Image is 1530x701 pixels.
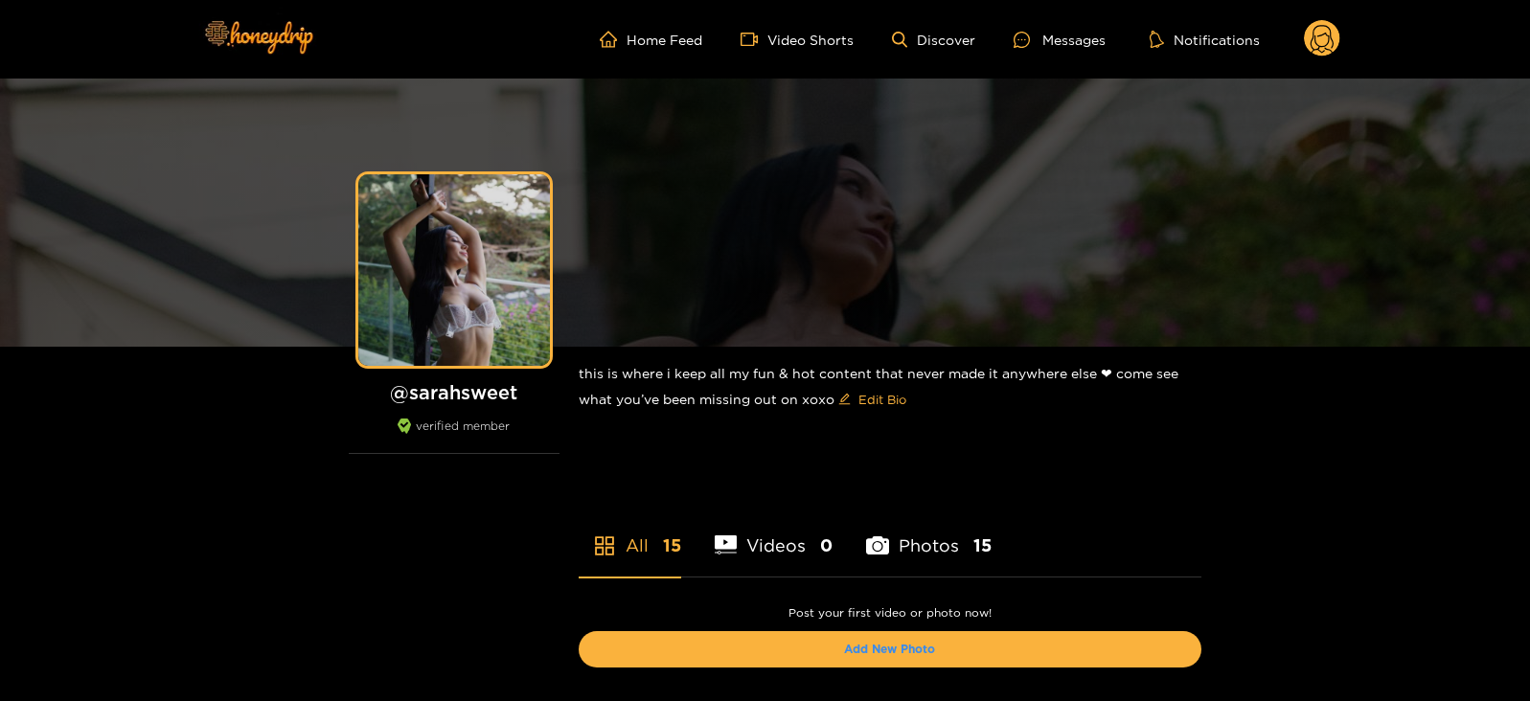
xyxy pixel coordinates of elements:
span: Edit Bio [858,390,906,409]
button: Notifications [1144,30,1266,49]
a: Add New Photo [844,643,935,655]
a: Video Shorts [741,31,854,48]
li: Photos [866,490,992,577]
span: 0 [820,533,833,557]
a: Discover [892,32,975,48]
div: verified member [349,418,559,454]
span: home [600,31,627,48]
span: edit [838,393,851,407]
p: Post your first video or photo now! [579,606,1201,620]
a: Home Feed [600,31,702,48]
span: video-camera [741,31,767,48]
span: 15 [663,533,681,557]
span: 15 [973,533,992,557]
li: All [579,490,681,577]
div: Messages [1014,29,1106,51]
span: appstore [593,534,616,557]
h1: @ sarahsweet [349,380,559,404]
button: editEdit Bio [834,384,910,415]
li: Videos [715,490,834,577]
button: Add New Photo [579,631,1201,667]
div: this is where i keep all my fun & hot content that never made it anywhere else ❤︎︎ come see what ... [579,347,1201,430]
